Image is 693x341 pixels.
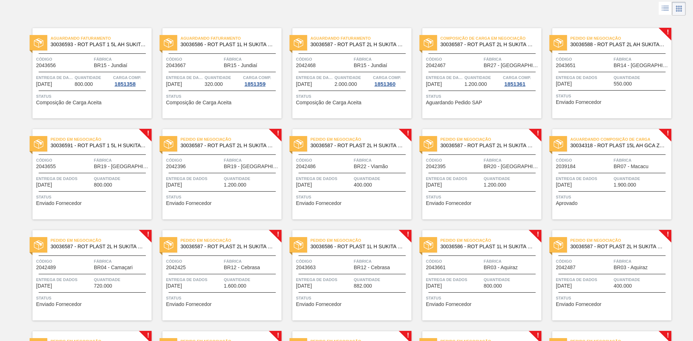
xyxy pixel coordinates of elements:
span: Código [36,56,92,63]
font: Carga Comp. [243,75,271,80]
font: Status [166,195,181,199]
span: Código [426,56,482,63]
span: 800.000 [94,182,112,188]
span: Entrega de dados [426,175,482,182]
font: Pedido em Negociação [310,137,361,141]
font: Status [36,195,51,199]
span: Status [556,193,670,201]
font: Pedido em Negociação [440,137,491,141]
font: [DATE] [296,182,312,188]
span: Enviado Fornecedor [296,201,341,206]
font: BR14 - [GEOGRAPHIC_DATA] [614,62,683,68]
span: 22/10/2025 [426,82,442,87]
span: Quantidade [354,175,410,182]
font: Pedido em Negociação [570,238,621,242]
span: Código [36,157,92,164]
font: Quantidade [614,75,640,80]
font: 2042467 [426,62,446,68]
a: statusAguardando Faturamento30036586 - ROT PLAST 1L H SUKITA NIV25Código2043667FábricaBR15 - Jund... [152,28,282,118]
span: Quantidade [75,74,112,81]
font: Fábrica [354,158,372,162]
font: [DATE] [296,81,312,87]
font: [DATE] [36,182,52,188]
font: 30036586 - ROT PLAST 1L H SUKITA NIV25 [310,244,411,249]
font: Carga Comp. [503,75,531,80]
font: Quantidade [465,75,491,80]
a: Carga Comp.1851359 [243,74,280,87]
font: 30036593 - ROT PLAST 1 5L AH SUKITA NIV25 [51,41,159,47]
font: Código [426,57,442,61]
span: Pedido em Negociação [51,136,152,143]
span: Carga Comp. [113,74,141,81]
span: 1.900.000 [614,182,636,188]
span: Fábrica [94,56,150,63]
span: BR27 - Nova Minas [484,63,540,68]
span: 30034318 - ROT PLAST 15L AH GCA ZERO S CL NIV25 [570,143,666,148]
font: Código [556,158,572,162]
font: [DATE] [556,182,572,188]
font: Composição de Carga Aceita [36,100,101,105]
font: Status [166,94,181,99]
span: Pedido em Negociação [310,237,411,244]
font: Pedido em Negociação [570,36,621,40]
img: status [424,139,433,149]
font: Entrega de dados [556,75,597,80]
span: Status [426,193,540,201]
a: !statusPedido em Negociação30036586 - ROT PLAST 1L H SUKITA NIV25Código2043663FábricaBR12 - Cebra... [282,230,411,320]
span: 30036586 - ROT PLAST 1L H SUKITA NIV25 [180,42,276,47]
font: 1.200.000 [484,182,506,188]
span: Aprovado [556,201,577,206]
a: !statusPedido em Negociação30036591 - ROT PLAST 1 5L H SUKITA NIV25Código2043655FábricaBR19 - [GE... [22,129,152,219]
a: Carga Comp.1851358 [113,74,150,87]
span: 30036591 - ROT PLAST 1 5L H SUKITA NIV25 [51,143,146,148]
span: Aguardando Faturamento [180,35,282,42]
font: 30036587 - ROT PLAST 2L H SUKITA NIV25 [310,143,411,148]
font: BR15 - Jundiaí [224,62,257,68]
span: Aguardando Faturamento [310,35,411,42]
span: 2042396 [166,164,186,169]
span: 800.000 [75,82,93,87]
font: Pedido em Negociação [440,238,491,242]
font: Código [166,158,182,162]
span: 25/10/2025 [556,182,572,188]
a: !statusPedido em Negociação30036587 - ROT PLAST 2L H SUKITA NIV25Código2042425FábricaBR12 - Cebra... [152,230,282,320]
font: Enviado Fornecedor [556,99,601,105]
span: 1.200.000 [465,82,487,87]
font: Quantidade [484,176,510,181]
font: Enviado Fornecedor [166,200,212,206]
span: Quantidade [614,74,670,81]
span: 2042467 [426,63,446,68]
span: 1.200.000 [224,182,246,188]
a: !statusPedido em Negociação30036587 - ROT PLAST 2L H SUKITA NIV25Código2042487FábricaBR03 - Aquir... [541,230,671,320]
span: Pedido em Negociação [51,237,152,244]
span: Aguardando Pedido SAP [426,100,482,105]
a: statusAguardando Faturamento30036587 - ROT PLAST 2L H SUKITA NIV25Código2042468FábricaBR15 - Jund... [282,28,411,118]
span: Enviado Fornecedor [556,100,601,105]
span: Entrega de dados [426,74,463,81]
font: [DATE] [556,81,572,87]
font: 30036587 - ROT PLAST 2L H SUKITA NIV25 [180,143,282,148]
img: status [164,38,173,48]
span: Pedido em Negociação [310,136,411,143]
font: [DATE] [166,81,182,87]
a: !statusPedido em Negociação30036587 - ROT PLAST 2L H SUKITA NIV25Código2042486FábricaBR22 - Viamã... [282,129,411,219]
font: Aguardando Faturamento [180,36,241,40]
font: 2039184 [556,163,576,169]
span: Fábrica [354,56,410,63]
font: Pedido em Negociação [51,238,101,242]
span: 30036587 - ROT PLAST 2L H SUKITA NIV25 [440,143,536,148]
img: status [554,240,563,250]
font: [DATE] [426,182,442,188]
span: 30036587 - ROT PLAST 2L H SUKITA NIV25 [310,42,406,47]
font: 2042395 [426,163,446,169]
span: Fábrica [614,157,670,164]
font: [DATE] [166,182,182,188]
font: Entrega de dados [36,176,78,181]
font: BR15 - Jundiaí [354,62,387,68]
span: 22/10/2025 [166,182,182,188]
